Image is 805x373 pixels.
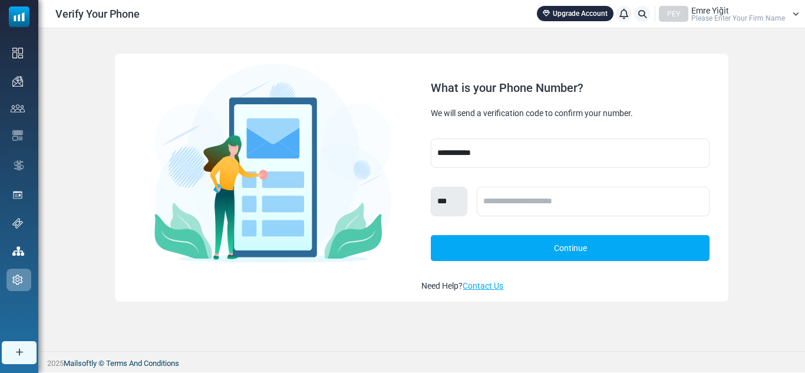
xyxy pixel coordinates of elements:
span: translation missing: en.layouts.footer.terms_and_conditions [106,359,179,368]
a: Upgrade Account [537,6,613,21]
img: workflow.svg [12,159,25,172]
div: We will send a verification code to confirm your number. [431,108,709,120]
div: Need Help? [421,280,718,292]
a: Continue [431,235,709,261]
img: support-icon.svg [12,218,23,229]
div: PEY [659,6,688,22]
footer: 2025 [38,351,805,372]
img: dashboard-icon.svg [12,48,23,58]
span: Please Enter Your Firm Name [691,15,785,22]
img: contacts-icon.svg [11,104,25,113]
img: settings-icon.svg [12,275,23,285]
span: Emre Yi̇ği̇t [691,6,729,15]
a: PEY Emre Yi̇ği̇t Please Enter Your Firm Name [659,6,799,22]
div: What is your Phone Number? [431,82,709,94]
img: campaigns-icon.png [12,76,23,87]
a: Mailsoftly © [64,359,104,368]
a: Contact Us [463,281,503,291]
a: Terms And Conditions [106,359,179,368]
img: email-templates-icon.svg [12,130,23,141]
img: landing_pages.svg [12,190,23,200]
span: Verify Your Phone [55,6,140,22]
img: mailsoftly_icon_blue_white.svg [9,6,29,27]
